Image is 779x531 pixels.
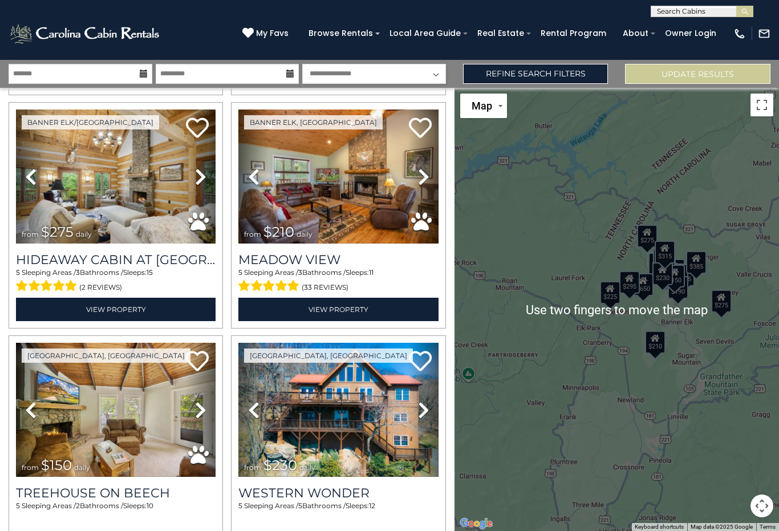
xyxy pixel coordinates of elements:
a: Browse Rentals [303,25,379,42]
span: Map data ©2025 Google [691,524,753,530]
span: 15 [147,268,153,277]
a: [GEOGRAPHIC_DATA], [GEOGRAPHIC_DATA] [22,348,190,363]
a: Add to favorites [186,116,209,141]
span: 3 [76,268,80,277]
img: thumbnail_168479762.jpeg [238,343,438,477]
div: Sleeping Areas / Bathrooms / Sleeps: [238,501,438,528]
a: Rental Program [535,25,612,42]
a: Western Wonder [238,485,438,501]
img: White-1-2.png [9,22,163,45]
span: 11 [369,268,374,277]
div: $650 [633,273,654,296]
span: 5 [298,501,302,510]
img: mail-regular-white.png [758,27,770,40]
div: $275 [638,224,658,247]
span: daily [74,463,90,472]
a: About [617,25,654,42]
span: 3 [298,268,302,277]
h3: Hideaway Cabin at Buckeye Creek [16,252,216,267]
span: 12 [369,501,375,510]
a: Treehouse On Beech [16,485,216,501]
div: $230 [653,262,673,285]
img: phone-regular-white.png [733,27,746,40]
div: $150 [664,264,685,287]
span: Map [472,100,492,112]
a: My Favs [242,27,291,40]
a: Hideaway Cabin at [GEOGRAPHIC_DATA] [16,252,216,267]
a: Terms [760,524,776,530]
button: Map camera controls [750,494,773,517]
div: Sleeping Areas / Bathrooms / Sleeps: [238,267,438,295]
img: thumbnail_166781095.jpeg [16,110,216,244]
div: $225 [601,281,621,304]
div: $325 [655,240,675,263]
div: $190 [668,275,688,298]
span: 2 [76,501,80,510]
div: $315 [655,241,675,264]
a: [GEOGRAPHIC_DATA], [GEOGRAPHIC_DATA] [244,348,413,363]
span: 5 [16,501,20,510]
img: thumbnail_168730914.jpeg [16,343,216,477]
div: $210 [646,330,666,353]
a: Meadow View [238,252,438,267]
img: Google [457,516,495,531]
a: Add to favorites [409,116,432,141]
a: Banner Elk/[GEOGRAPHIC_DATA] [22,115,159,129]
span: from [22,230,39,238]
a: Add to favorites [186,350,209,374]
span: daily [76,230,92,238]
div: $435 [675,264,695,286]
a: View Property [16,298,216,321]
div: $295 [619,270,640,293]
div: Sleeping Areas / Bathrooms / Sleeps: [16,501,216,528]
div: Sleeping Areas / Bathrooms / Sleeps: [16,267,216,295]
span: daily [299,463,315,472]
span: My Favs [256,27,289,39]
span: 5 [238,268,242,277]
span: daily [297,230,313,238]
a: Real Estate [472,25,530,42]
button: Keyboard shortcuts [635,523,684,531]
button: Change map style [460,94,507,118]
span: $150 [41,457,72,473]
span: 5 [16,268,20,277]
img: thumbnail_163266854.jpeg [238,110,438,244]
span: (33 reviews) [302,280,348,295]
a: View Property [238,298,438,321]
div: $385 [687,250,707,273]
a: Open this area in Google Maps (opens a new window) [457,516,495,531]
span: 5 [238,501,242,510]
button: Update Results [625,64,770,84]
div: $325 [654,248,674,270]
span: $210 [263,224,294,240]
div: $275 [711,290,732,313]
span: $230 [263,457,297,473]
span: 10 [147,501,153,510]
a: Local Area Guide [384,25,466,42]
span: $275 [41,224,74,240]
a: Add to favorites [409,350,432,374]
div: $190 [668,264,689,287]
button: Toggle fullscreen view [750,94,773,116]
div: $425 [648,253,669,275]
span: from [22,463,39,472]
a: Banner Elk, [GEOGRAPHIC_DATA] [244,115,383,129]
a: Refine Search Filters [463,64,608,84]
span: (2 reviews) [79,280,122,295]
span: from [244,230,261,238]
a: Owner Login [659,25,722,42]
span: from [244,463,261,472]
